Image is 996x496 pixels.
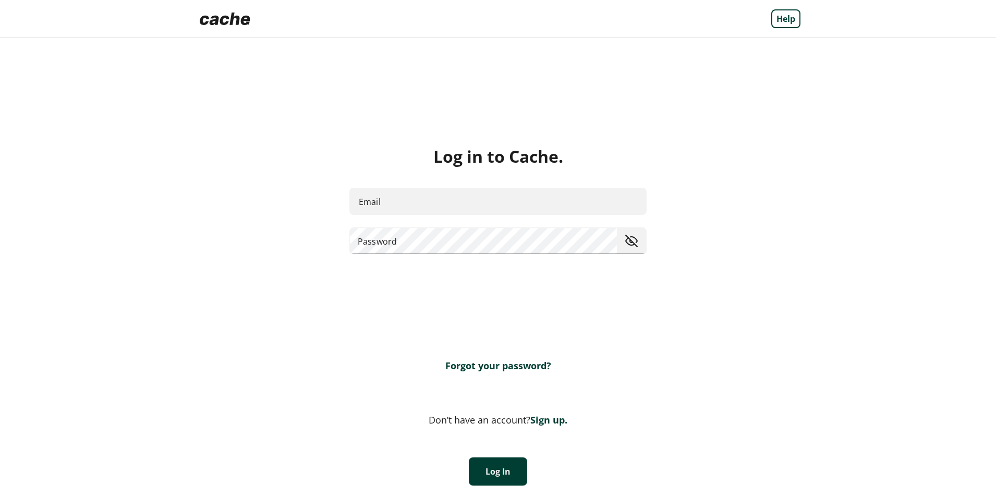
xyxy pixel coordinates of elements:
div: Don’t have an account? [196,414,800,426]
img: Logo [196,8,254,29]
button: toggle password visibility [621,231,642,251]
a: Help [771,9,800,28]
button: Log In [469,457,527,486]
div: Log in to Cache. [196,146,800,167]
a: Sign up. [530,414,567,426]
a: Forgot your password? [445,359,551,372]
